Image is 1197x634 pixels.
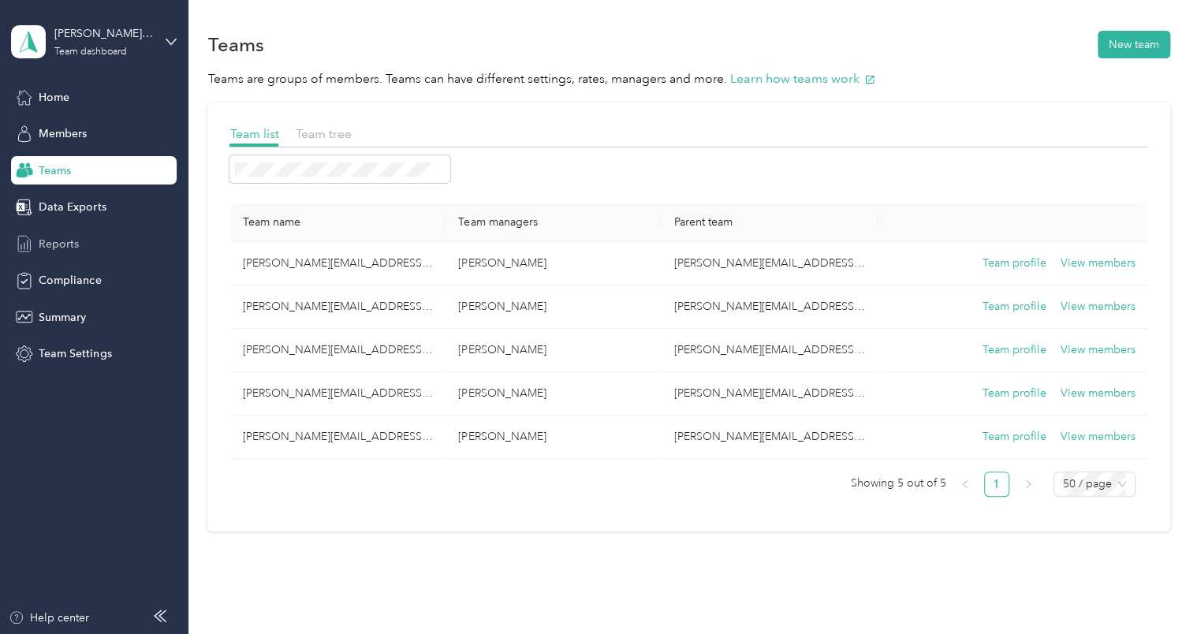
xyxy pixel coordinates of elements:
[229,285,446,329] td: cody.davis@convergint.com
[295,126,351,141] span: Team tree
[1024,479,1033,489] span: right
[983,385,1046,402] button: Team profile
[39,272,101,289] span: Compliance
[729,69,875,89] button: Learn how teams work
[983,428,1046,446] button: Team profile
[1063,472,1126,496] span: 50 / page
[953,472,978,497] li: Previous Page
[1016,472,1041,497] li: Next Page
[985,472,1009,496] a: 1
[662,416,878,459] td: scott.swansen@convergint.com
[1061,341,1135,359] button: View members
[1061,385,1135,402] button: View members
[207,69,1169,89] p: Teams are groups of members. Teams can have different settings, rates, managers and more.
[229,329,446,372] td: stephen.kirkman@convergint.com
[446,203,662,242] th: Team managers
[662,329,878,372] td: blaine.lewman@convergint.com
[54,25,153,42] div: [PERSON_NAME][EMAIL_ADDRESS][PERSON_NAME][DOMAIN_NAME]
[458,428,649,446] p: [PERSON_NAME]
[1061,428,1135,446] button: View members
[1016,472,1041,497] button: right
[39,89,69,106] span: Home
[207,36,263,53] h1: Teams
[9,610,89,626] button: Help center
[54,47,127,57] div: Team dashboard
[458,341,649,359] p: [PERSON_NAME]
[960,479,970,489] span: left
[229,416,446,459] td: blaine.lewman@convergint.com
[1109,546,1197,634] iframe: Everlance-gr Chat Button Frame
[39,162,71,179] span: Teams
[851,472,946,495] span: Showing 5 out of 5
[1061,298,1135,315] button: View members
[1053,472,1135,497] div: Page Size
[229,126,278,141] span: Team list
[662,372,878,416] td: blaine.lewman@convergint.com
[229,203,446,242] th: Team name
[662,242,878,285] td: alex.wallis@convergint.com
[983,255,1046,272] button: Team profile
[39,345,111,362] span: Team Settings
[662,285,878,329] td: scott.swansen@convergint.com
[458,385,649,402] p: [PERSON_NAME]
[39,236,79,252] span: Reports
[983,298,1046,315] button: Team profile
[229,372,446,416] td: todd.daugherty@convergint.com
[662,203,878,242] th: Parent team
[229,242,446,285] td: scott.swansen@convergint.com
[984,472,1009,497] li: 1
[983,341,1046,359] button: Team profile
[39,199,106,215] span: Data Exports
[1098,31,1170,58] button: New team
[953,472,978,497] button: left
[458,298,649,315] p: [PERSON_NAME]
[39,309,86,326] span: Summary
[39,125,87,142] span: Members
[1061,255,1135,272] button: View members
[458,255,649,272] p: [PERSON_NAME]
